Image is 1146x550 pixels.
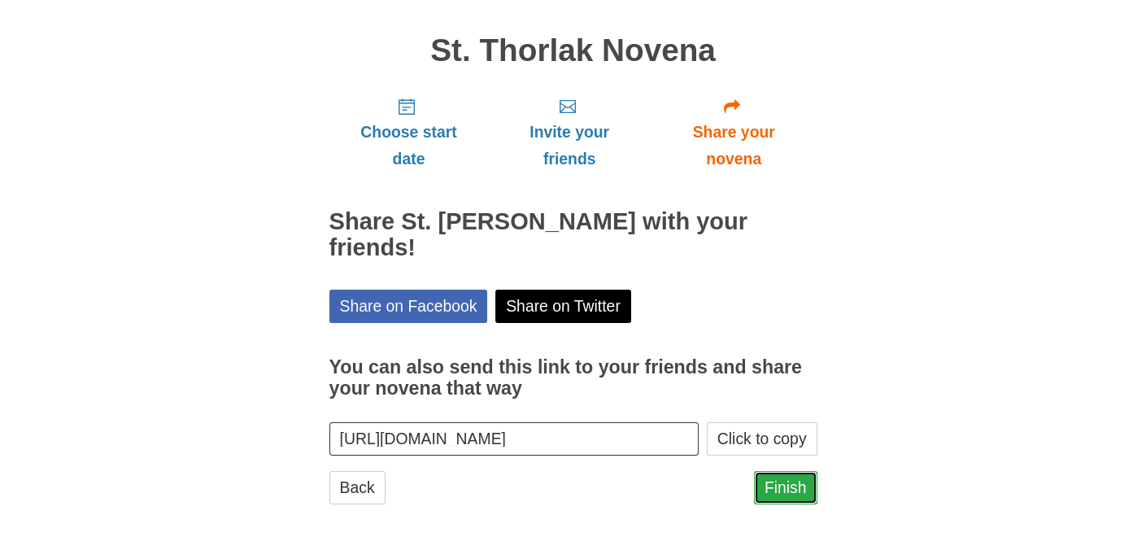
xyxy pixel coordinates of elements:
a: Finish [754,471,817,504]
h2: Share St. [PERSON_NAME] with your friends! [329,209,817,261]
span: Choose start date [346,119,473,172]
button: Click to copy [707,422,817,456]
a: Invite your friends [488,84,650,181]
h1: St. Thorlak Novena [329,33,817,68]
a: Choose start date [329,84,489,181]
a: Back [329,471,386,504]
a: Share on Facebook [329,290,488,323]
h3: You can also send this link to your friends and share your novena that way [329,357,817,399]
span: Share your novena [667,119,801,172]
a: Share your novena [651,84,817,181]
a: Share on Twitter [495,290,631,323]
span: Invite your friends [504,119,634,172]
